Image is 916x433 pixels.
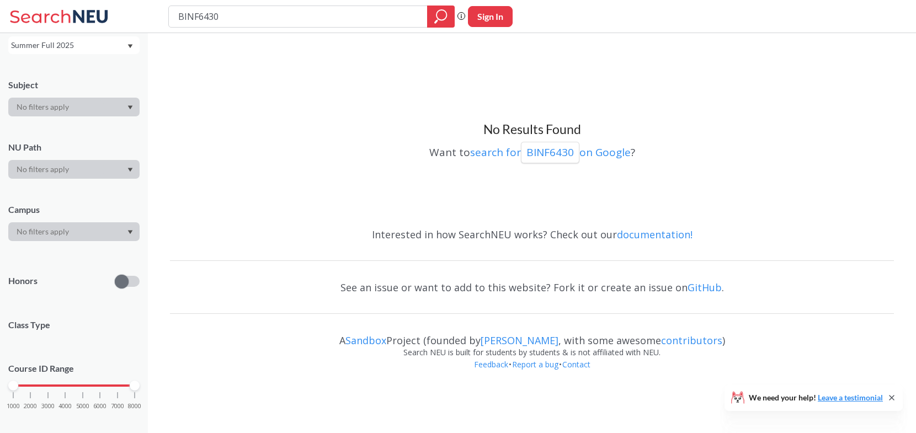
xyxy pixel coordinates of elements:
span: 7000 [111,403,124,409]
a: Feedback [473,359,509,370]
p: Honors [8,275,38,287]
div: Interested in how SearchNEU works? Check out our [170,218,894,250]
span: 4000 [58,403,72,409]
span: 8000 [128,403,141,409]
div: NU Path [8,141,140,153]
div: Dropdown arrow [8,160,140,179]
div: magnifying glass [427,6,455,28]
div: Campus [8,204,140,216]
p: BINF6430 [526,145,574,160]
a: documentation! [617,228,693,241]
a: GitHub [688,281,722,294]
span: 6000 [93,403,106,409]
input: Class, professor, course number, "phrase" [177,7,419,26]
a: Sandbox [345,334,386,347]
svg: magnifying glass [434,9,448,24]
a: Contact [562,359,591,370]
div: Dropdown arrow [8,222,140,241]
svg: Dropdown arrow [127,44,133,49]
div: See an issue or want to add to this website? Fork it or create an issue on . [170,271,894,303]
span: 2000 [24,403,37,409]
svg: Dropdown arrow [127,105,133,110]
span: We need your help! [749,394,883,402]
span: 5000 [76,403,89,409]
div: Summer Full 2025Dropdown arrow [8,36,140,54]
div: Want to ? [170,138,894,163]
span: 3000 [41,403,55,409]
button: Sign In [468,6,513,27]
div: Dropdown arrow [8,98,140,116]
div: Summer Full 2025 [11,39,126,51]
h3: No Results Found [170,121,894,138]
a: Leave a testimonial [818,393,883,402]
a: contributors [661,334,722,347]
span: 1000 [7,403,20,409]
div: • • [170,359,894,387]
svg: Dropdown arrow [127,168,133,172]
p: Course ID Range [8,362,140,375]
a: [PERSON_NAME] [481,334,558,347]
span: Class Type [8,319,140,331]
a: search forBINF6430on Google [470,145,631,159]
div: A Project (founded by , with some awesome ) [170,324,894,346]
a: Report a bug [512,359,559,370]
svg: Dropdown arrow [127,230,133,234]
div: Subject [8,79,140,91]
div: Search NEU is built for students by students & is not affiliated with NEU. [170,346,894,359]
